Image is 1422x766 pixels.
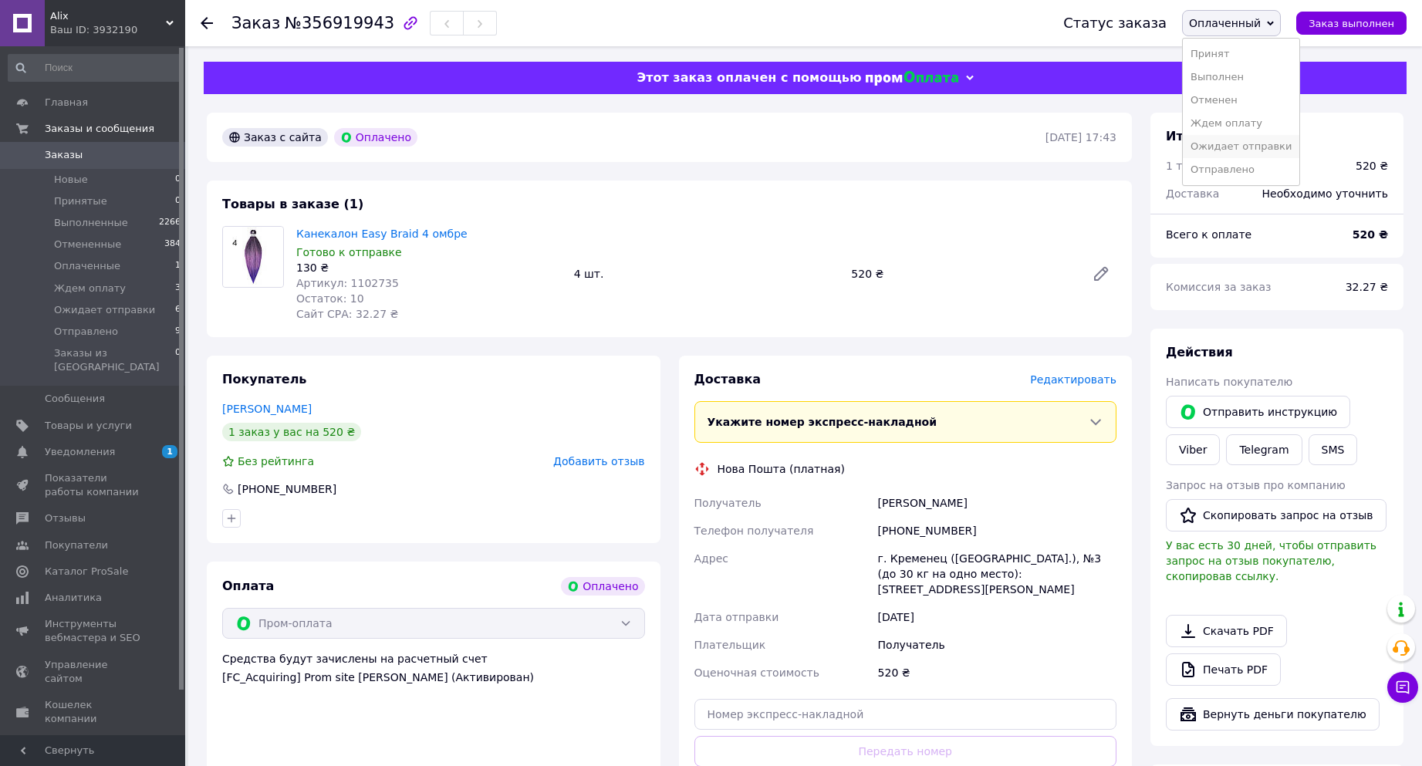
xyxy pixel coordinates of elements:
[637,70,861,85] span: Этот заказ оплачен с помощью
[568,263,846,285] div: 4 шт.
[296,228,468,240] a: Канекалон Easy Braid 4 омбре
[222,128,328,147] div: Заказ с сайта
[296,308,398,320] span: Сайт СРА: 32.27 ₴
[1166,187,1219,200] span: Доставка
[45,698,143,726] span: Кошелек компании
[175,346,181,374] span: 0
[694,611,779,623] span: Дата отправки
[1226,434,1302,465] a: Telegram
[223,227,283,287] img: Канекалон Easy Braid 4 омбре
[1346,281,1388,293] span: 32.27 ₴
[236,481,338,497] div: [PHONE_NUMBER]
[175,303,181,317] span: 6
[54,325,118,339] span: Отправлено
[1387,672,1418,703] button: Чат с покупателем
[175,173,181,187] span: 0
[45,96,88,110] span: Главная
[54,282,126,295] span: Ждем оплату
[694,552,728,565] span: Адрес
[54,303,155,317] span: Ожидает отправки
[875,489,1120,517] div: [PERSON_NAME]
[708,416,937,428] span: Укажите номер экспресс-накладной
[845,263,1079,285] div: 520 ₴
[1309,434,1358,465] button: SMS
[175,194,181,208] span: 0
[1189,17,1261,29] span: Оплаченный
[45,122,154,136] span: Заказы и сообщения
[50,9,166,23] span: Alix
[45,419,132,433] span: Товары и услуги
[875,603,1120,631] div: [DATE]
[1309,18,1394,29] span: Заказ выполнен
[875,517,1120,545] div: [PHONE_NUMBER]
[875,659,1120,687] div: 520 ₴
[54,194,107,208] span: Принятые
[45,591,102,605] span: Аналитика
[54,173,88,187] span: Новые
[1296,12,1407,35] button: Заказ выполнен
[175,259,181,273] span: 1
[1166,698,1380,731] button: Вернуть деньги покупателю
[175,325,181,339] span: 9
[222,423,361,441] div: 1 заказ у вас на 520 ₴
[1183,135,1299,158] li: Ожидает отправки
[54,238,121,251] span: Отмененные
[222,670,645,685] div: [FC_Acquiring] Prom site [PERSON_NAME] (Активирован)
[54,346,175,374] span: Заказы из [GEOGRAPHIC_DATA]
[285,14,394,32] span: №356919943
[1166,228,1251,241] span: Всего к оплате
[175,282,181,295] span: 3
[159,216,181,230] span: 2266
[1183,112,1299,135] li: Ждем оплату
[45,445,115,459] span: Уведомления
[1183,158,1299,181] li: Отправлено
[222,579,274,593] span: Оплата
[1166,615,1287,647] a: Скачать PDF
[694,372,762,386] span: Доставка
[875,545,1120,603] div: г. Кременец ([GEOGRAPHIC_DATA].), №3 (до 30 кг на одно место): [STREET_ADDRESS][PERSON_NAME]
[1166,479,1346,491] span: Запрос на отзыв про компанию
[45,538,108,552] span: Покупатели
[222,651,645,685] div: Средства будут зачислены на расчетный счет
[222,197,363,211] span: Товары в заказе (1)
[1183,42,1299,66] li: Принят
[1166,653,1281,686] a: Печать PDF
[1183,89,1299,112] li: Отменен
[1166,539,1376,582] span: У вас есть 30 дней, чтобы отправить запрос на отзыв покупателю, скопировав ссылку.
[1166,434,1220,465] a: Viber
[222,372,306,386] span: Покупатель
[8,54,182,82] input: Поиск
[1353,228,1388,241] b: 520 ₴
[50,23,185,37] div: Ваш ID: 3932190
[238,455,314,467] span: Без рейтинга
[296,260,562,275] div: 130 ₴
[714,461,849,477] div: Нова Пошта (платная)
[296,277,399,289] span: Артикул: 1102735
[1183,66,1299,89] li: Выполнен
[296,292,364,305] span: Остаток: 10
[222,403,312,415] a: [PERSON_NAME]
[875,631,1120,659] div: Получатель
[164,238,181,251] span: 384
[45,658,143,686] span: Управление сайтом
[45,471,143,499] span: Показатели работы компании
[1166,281,1272,293] span: Комиссия за заказ
[694,639,766,651] span: Плательщик
[694,699,1117,730] input: Номер экспресс-накладной
[1166,376,1292,388] span: Написать покупателю
[866,71,958,86] img: evopay logo
[1253,177,1397,211] div: Необходимо уточнить
[45,392,105,406] span: Сообщения
[334,128,417,147] div: Оплачено
[296,246,402,258] span: Готово к отправке
[1166,129,1207,143] span: Итого
[45,148,83,162] span: Заказы
[45,511,86,525] span: Отзывы
[201,15,213,31] div: Вернуться назад
[694,525,814,537] span: Телефон получателя
[1166,499,1387,531] button: Скопировать запрос на отзыв
[1086,258,1116,289] a: Редактировать
[162,445,177,458] span: 1
[553,455,644,467] span: Добавить отзыв
[54,259,120,273] span: Оплаченные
